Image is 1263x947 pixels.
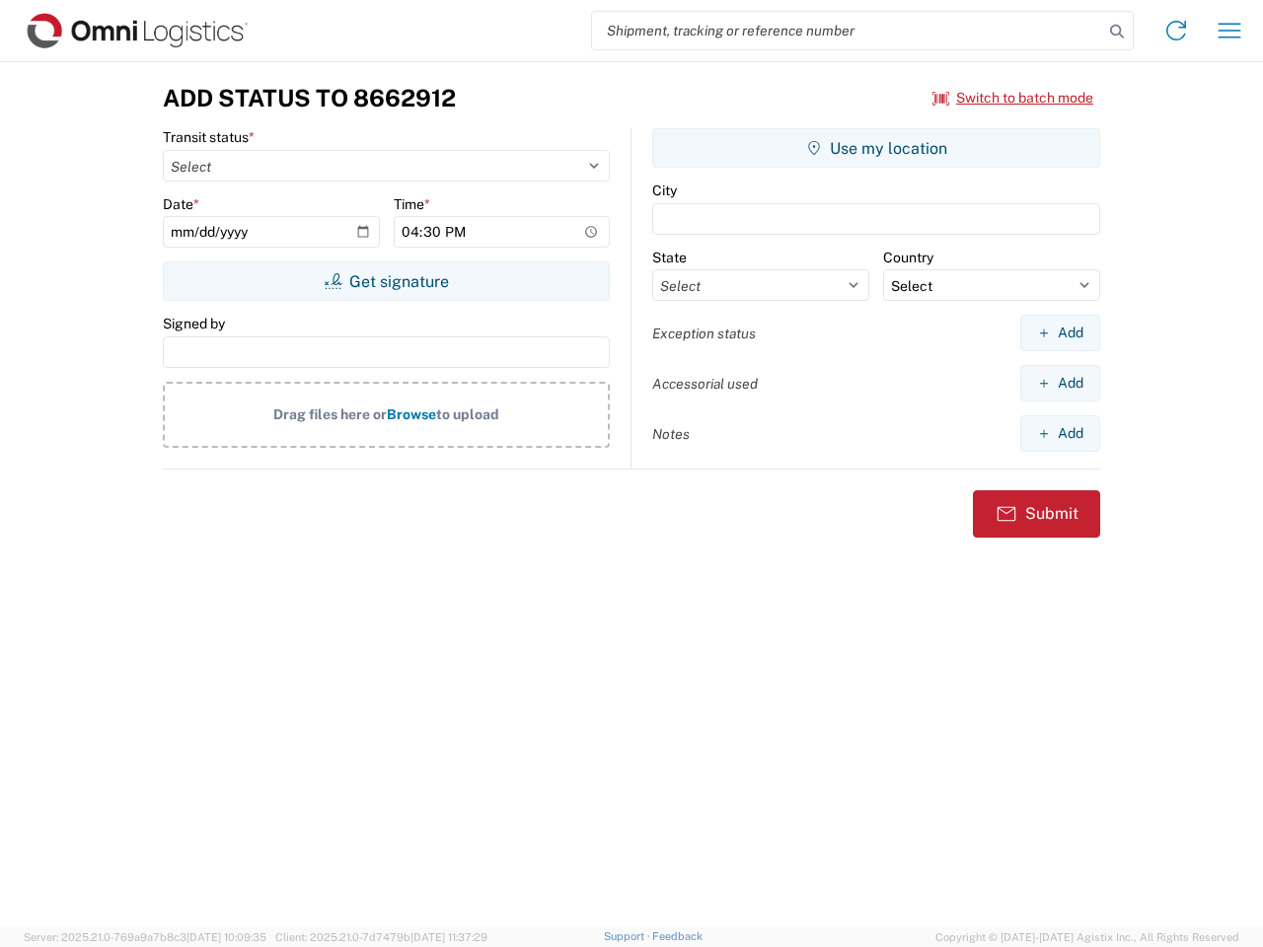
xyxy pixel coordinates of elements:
[652,325,756,342] label: Exception status
[163,84,456,112] h3: Add Status to 8662912
[275,931,487,943] span: Client: 2025.21.0-7d7479b
[932,82,1093,114] button: Switch to batch mode
[652,425,690,443] label: Notes
[394,195,430,213] label: Time
[1020,415,1100,452] button: Add
[436,406,499,422] span: to upload
[24,931,266,943] span: Server: 2025.21.0-769a9a7b8c3
[652,930,703,942] a: Feedback
[163,315,225,332] label: Signed by
[163,261,610,301] button: Get signature
[163,195,199,213] label: Date
[652,128,1100,168] button: Use my location
[652,182,677,199] label: City
[652,375,758,393] label: Accessorial used
[1020,365,1100,401] button: Add
[935,928,1239,946] span: Copyright © [DATE]-[DATE] Agistix Inc., All Rights Reserved
[604,930,653,942] a: Support
[186,931,266,943] span: [DATE] 10:09:35
[973,490,1100,538] button: Submit
[1020,315,1100,351] button: Add
[652,249,687,266] label: State
[387,406,436,422] span: Browse
[163,128,255,146] label: Transit status
[592,12,1103,49] input: Shipment, tracking or reference number
[410,931,487,943] span: [DATE] 11:37:29
[883,249,933,266] label: Country
[273,406,387,422] span: Drag files here or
